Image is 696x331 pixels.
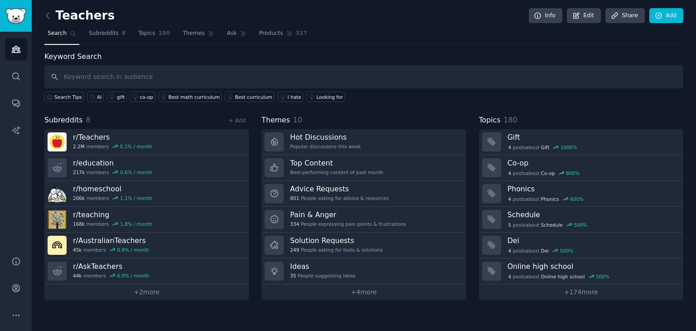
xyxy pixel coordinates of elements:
div: People expressing pain points & frustrations [290,221,406,227]
a: Solution Requests249People asking for tools & solutions [261,233,466,258]
h3: Gift [507,132,677,142]
div: 500 % [574,222,587,228]
h3: r/ Teachers [73,132,152,142]
h3: Advice Requests [290,184,388,194]
img: AustralianTeachers [48,236,67,255]
div: Best-performing content of past month [290,169,383,175]
span: Gift [541,144,550,151]
span: 8 [86,116,91,124]
span: 217k [73,169,85,175]
a: r/AustralianTeachers45kmembers0.9% / month [44,233,249,258]
span: Topics [138,29,155,38]
span: 4 [508,273,511,280]
div: 1.8 % / month [120,221,152,227]
span: 334 [290,221,299,227]
span: Search [48,29,67,38]
a: r/homeschool206kmembers1.1% / month [44,181,249,207]
h3: r/ AustralianTeachers [73,236,149,245]
span: 35 [290,273,296,279]
div: post s about [507,169,580,177]
span: 45k [73,247,82,253]
h3: r/ AskTeachers [73,262,149,271]
button: Search Tips [44,92,84,102]
div: Best curriculum [235,94,272,100]
span: Search Tips [54,94,82,100]
h3: Top Content [290,158,383,168]
span: Products [259,29,283,38]
span: Subreddits [44,115,83,126]
div: members [73,273,149,279]
div: 500 % [560,248,574,254]
h3: Dei [507,236,677,245]
label: Keyword Search [44,52,101,61]
span: 801 [290,195,299,201]
div: post s about [507,143,578,151]
a: I hate [278,92,304,102]
div: members [73,169,152,175]
span: 4 [508,248,511,254]
span: 206k [73,195,85,201]
div: members [73,195,152,201]
a: Online high school4postsaboutOnline high school500% [479,258,683,284]
img: GummySearch logo [5,8,26,24]
img: teaching [48,210,67,229]
a: Dei4postsaboutDei500% [479,233,683,258]
div: People asking for advice & resources [290,195,388,201]
a: r/AskTeachers44kmembers6.0% / month [44,258,249,284]
a: Looking for [306,92,345,102]
div: post s about [507,247,575,255]
span: 8 [122,29,126,38]
span: Ask [227,29,237,38]
div: 0.1 % / month [120,143,152,150]
span: Phonics [541,196,559,202]
a: + Add [228,117,246,124]
div: gift [117,94,125,100]
a: Themes [179,26,217,45]
div: members [73,143,152,150]
div: 6.0 % / month [117,273,149,279]
div: co-op [140,94,153,100]
div: members [73,247,149,253]
div: AI [97,94,101,100]
div: 1000 % [561,144,577,151]
img: homeschool [48,184,67,203]
h3: r/ teaching [73,210,152,219]
div: 0.6 % / month [120,169,152,175]
a: Hot DiscussionsPopular discussions this week [261,129,466,155]
span: Themes [261,115,290,126]
a: Pain & Anger334People expressing pain points & frustrations [261,207,466,233]
a: Edit [567,8,601,24]
a: Search [44,26,79,45]
a: Ideas35People suggesting ideas [261,258,466,284]
a: Info [529,8,562,24]
h3: Ideas [290,262,355,271]
span: 44k [73,273,82,279]
a: Gift4postsaboutGift1000% [479,129,683,155]
h3: Hot Discussions [290,132,361,142]
div: People suggesting ideas [290,273,355,279]
span: Co-op [541,170,555,176]
h3: Pain & Anger [290,210,406,219]
a: +174more [479,284,683,300]
h3: Co-op [507,158,677,168]
a: +2more [44,284,249,300]
h2: Teachers [44,9,115,23]
h3: Schedule [507,210,677,219]
a: Advice Requests801People asking for advice & resources [261,181,466,207]
h3: Phonics [507,184,677,194]
div: 1.1 % / month [120,195,152,201]
a: co-op [130,92,155,102]
div: post s about [507,195,585,203]
span: Subreddits [89,29,119,38]
span: 317 [296,29,308,38]
span: 168k [73,221,85,227]
span: 2.2M [73,143,85,150]
a: Best math curriculum [159,92,222,102]
h3: Solution Requests [290,236,382,245]
div: post s about [507,273,610,281]
a: Top ContentBest-performing content of past month [261,155,466,181]
a: Subreddits8 [86,26,129,45]
span: 180 [159,29,170,38]
div: I hate [288,94,301,100]
a: gift [107,92,127,102]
